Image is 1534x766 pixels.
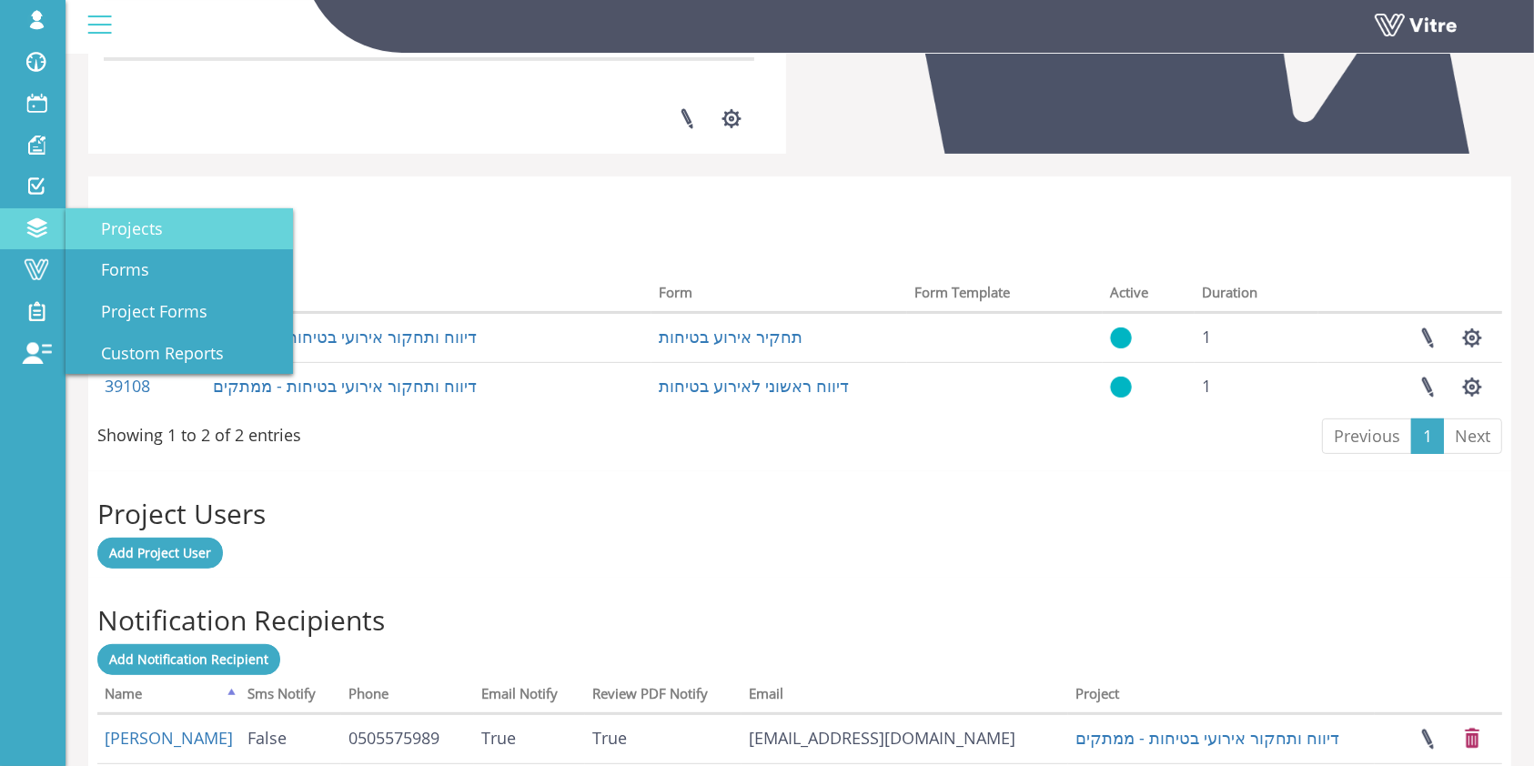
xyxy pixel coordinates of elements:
th: Active [1103,278,1195,313]
a: Forms [66,249,293,291]
a: תחקיר אירוע בטיחות [659,326,802,348]
span: Project Forms [79,300,207,322]
a: דיווח ותחקור אירועי בטיחות - ממתקים [213,326,477,348]
td: 1 [1195,313,1319,362]
h2: Project Users [97,499,1502,529]
td: [EMAIL_ADDRESS][DOMAIN_NAME] [742,714,1068,763]
td: True [585,714,742,763]
a: Next [1443,418,1502,455]
span: Add Project User [109,544,211,561]
div: Showing 1 to 2 of 2 entries [97,417,301,448]
th: Form Template [907,278,1102,313]
h2: Notification Recipients [97,605,1502,635]
img: yes [1110,376,1132,398]
th: Name: activate to sort column descending [97,680,240,714]
a: 39108 [105,375,150,397]
td: 1 [1195,362,1319,411]
th: Sms Notify [240,680,341,714]
td: True [474,714,584,763]
a: דיווח ותחקור אירועי בטיחות - ממתקים [1075,727,1339,749]
th: Email [742,680,1068,714]
a: Add Project User [97,538,223,569]
a: 1 [1411,418,1444,455]
a: Previous [1322,418,1412,455]
th: Duration [1195,278,1319,313]
td: False [240,714,341,763]
th: Email Notify [474,680,584,714]
img: yes [1110,327,1132,349]
th: Project [1068,680,1375,714]
span: Custom Reports [79,342,224,364]
td: 0505575989 [341,714,475,763]
h2: Project Forms [97,204,1502,234]
span: Add Notification Recipient [109,650,268,668]
span: Projects [79,217,163,239]
th: Review PDF Notify [585,680,742,714]
a: דיווח ותחקור אירועי בטיחות - ממתקים [213,375,477,397]
a: Custom Reports [66,333,293,375]
th: Phone [341,680,475,714]
th: Form [651,278,907,313]
a: [PERSON_NAME] [105,727,233,749]
a: Add Notification Recipient [97,644,280,675]
a: Projects [66,208,293,250]
span: Forms [79,258,149,280]
a: דיווח ראשוני לאירוע בטיחות [659,375,849,397]
a: Project Forms [66,291,293,333]
th: Project [206,278,651,313]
